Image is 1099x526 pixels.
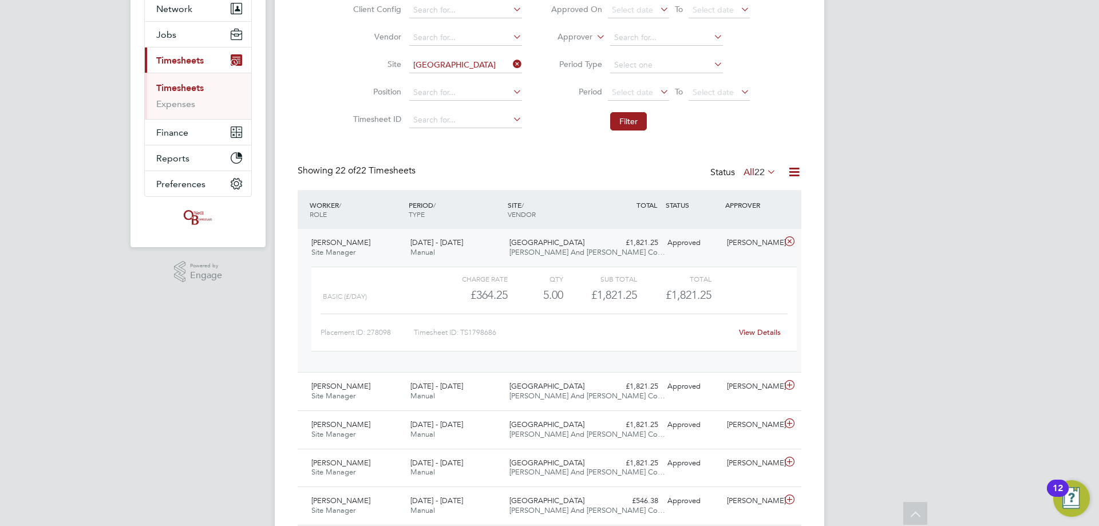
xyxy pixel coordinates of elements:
[409,209,425,219] span: TYPE
[671,84,686,99] span: To
[174,261,223,283] a: Powered byEngage
[156,82,204,93] a: Timesheets
[145,22,251,47] button: Jobs
[350,86,401,97] label: Position
[311,420,370,429] span: [PERSON_NAME]
[156,3,192,14] span: Network
[410,505,435,515] span: Manual
[722,377,782,396] div: [PERSON_NAME]
[610,30,723,46] input: Search for...
[156,55,204,66] span: Timesheets
[722,416,782,434] div: [PERSON_NAME]
[339,200,341,209] span: /
[145,73,251,119] div: Timesheets
[603,492,663,511] div: £546.38
[509,467,665,477] span: [PERSON_NAME] And [PERSON_NAME] Co…
[509,391,665,401] span: [PERSON_NAME] And [PERSON_NAME] Co…
[509,429,665,439] span: [PERSON_NAME] And [PERSON_NAME] Co…
[710,165,778,181] div: Status
[310,209,327,219] span: ROLE
[409,30,522,46] input: Search for...
[311,391,355,401] span: Site Manager
[323,292,367,300] span: Basic (£/day)
[722,234,782,252] div: [PERSON_NAME]
[350,114,401,124] label: Timesheet ID
[409,2,522,18] input: Search for...
[321,323,414,342] div: Placement ID: 278098
[410,247,435,257] span: Manual
[508,286,563,304] div: 5.00
[671,2,686,17] span: To
[144,208,252,227] a: Go to home page
[551,59,602,69] label: Period Type
[637,200,657,209] span: TOTAL
[145,171,251,196] button: Preferences
[409,112,522,128] input: Search for...
[509,238,584,247] span: [GEOGRAPHIC_DATA]
[409,85,522,101] input: Search for...
[311,496,370,505] span: [PERSON_NAME]
[410,429,435,439] span: Manual
[693,87,734,97] span: Select date
[406,195,505,224] div: PERIOD
[156,179,205,189] span: Preferences
[612,5,653,15] span: Select date
[410,458,463,468] span: [DATE] - [DATE]
[410,467,435,477] span: Manual
[739,327,781,337] a: View Details
[311,467,355,477] span: Site Manager
[610,57,723,73] input: Select one
[410,381,463,391] span: [DATE] - [DATE]
[551,86,602,97] label: Period
[541,31,592,43] label: Approver
[434,272,508,286] div: Charge rate
[190,271,222,280] span: Engage
[603,454,663,473] div: £1,821.25
[666,288,711,302] span: £1,821.25
[156,127,188,138] span: Finance
[307,195,406,224] div: WORKER
[190,261,222,271] span: Powered by
[509,381,584,391] span: [GEOGRAPHIC_DATA]
[603,416,663,434] div: £1,821.25
[156,29,176,40] span: Jobs
[156,98,195,109] a: Expenses
[509,420,584,429] span: [GEOGRAPHIC_DATA]
[311,238,370,247] span: [PERSON_NAME]
[637,272,711,286] div: Total
[410,391,435,401] span: Manual
[410,238,463,247] span: [DATE] - [DATE]
[1053,480,1090,517] button: Open Resource Center, 12 new notifications
[509,247,665,257] span: [PERSON_NAME] And [PERSON_NAME] Co…
[663,234,722,252] div: Approved
[722,195,782,215] div: APPROVER
[414,323,732,342] div: Timesheet ID: TS1798686
[754,167,765,178] span: 22
[350,4,401,14] label: Client Config
[603,377,663,396] div: £1,821.25
[311,505,355,515] span: Site Manager
[663,195,722,215] div: STATUS
[434,286,508,304] div: £364.25
[311,247,355,257] span: Site Manager
[311,429,355,439] span: Site Manager
[350,59,401,69] label: Site
[509,458,584,468] span: [GEOGRAPHIC_DATA]
[663,377,722,396] div: Approved
[311,458,370,468] span: [PERSON_NAME]
[145,48,251,73] button: Timesheets
[722,492,782,511] div: [PERSON_NAME]
[410,496,463,505] span: [DATE] - [DATE]
[156,153,189,164] span: Reports
[181,208,215,227] img: oneillandbrennan-logo-retina.png
[509,496,584,505] span: [GEOGRAPHIC_DATA]
[409,57,522,73] input: Search for...
[145,145,251,171] button: Reports
[610,112,647,130] button: Filter
[612,87,653,97] span: Select date
[663,454,722,473] div: Approved
[508,209,536,219] span: VENDOR
[410,420,463,429] span: [DATE] - [DATE]
[1053,488,1063,503] div: 12
[433,200,436,209] span: /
